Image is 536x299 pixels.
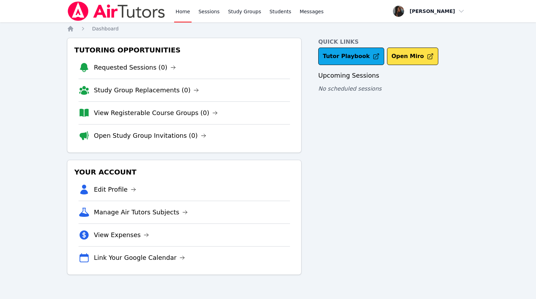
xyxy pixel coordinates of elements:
[94,63,176,72] a: Requested Sessions (0)
[67,1,166,21] img: Air Tutors
[318,38,469,46] h4: Quick Links
[73,166,296,178] h3: Your Account
[94,185,136,194] a: Edit Profile
[300,8,324,15] span: Messages
[318,71,469,80] h3: Upcoming Sessions
[94,207,188,217] a: Manage Air Tutors Subjects
[92,25,119,32] a: Dashboard
[73,44,296,56] h3: Tutoring Opportunities
[387,48,438,65] button: Open Miro
[94,230,149,240] a: View Expenses
[67,25,469,32] nav: Breadcrumb
[94,85,199,95] a: Study Group Replacements (0)
[318,48,384,65] a: Tutor Playbook
[94,253,185,263] a: Link Your Google Calendar
[318,85,381,92] span: No scheduled sessions
[92,26,119,31] span: Dashboard
[94,131,206,141] a: Open Study Group Invitations (0)
[94,108,218,118] a: View Registerable Course Groups (0)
